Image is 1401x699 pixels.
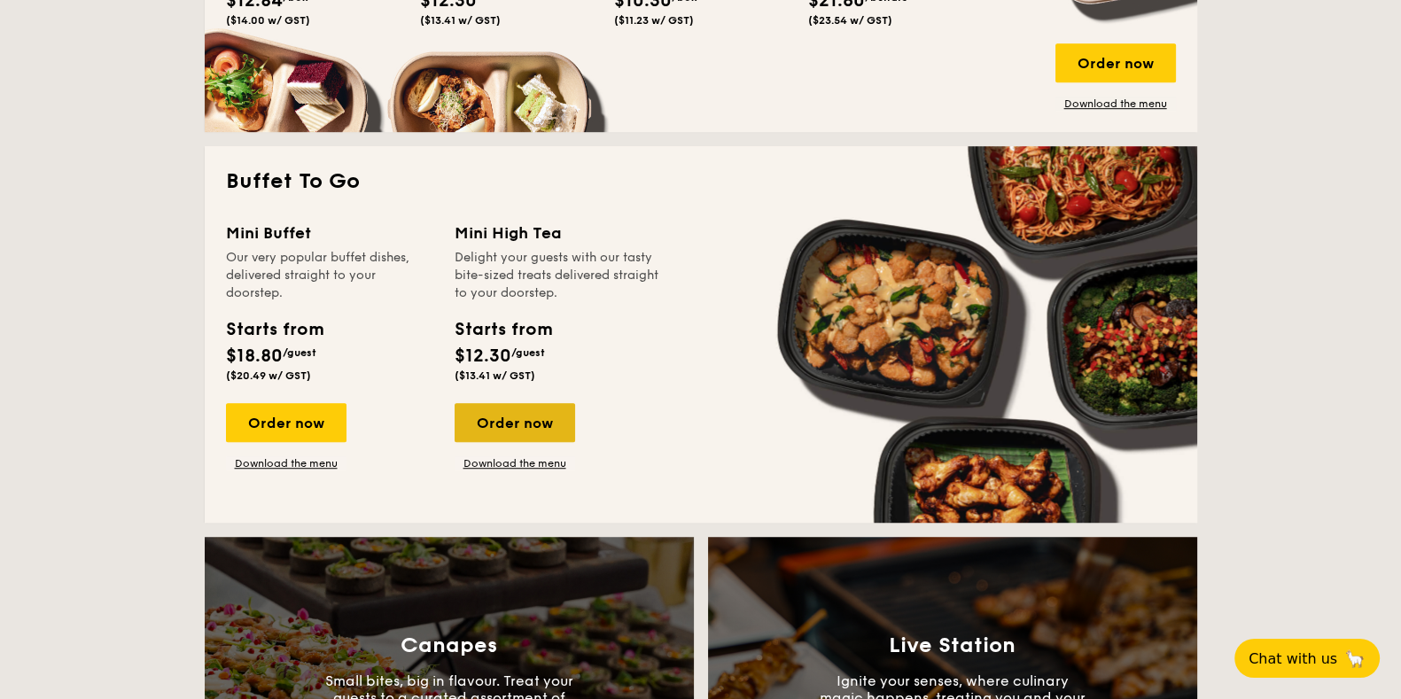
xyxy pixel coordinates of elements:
div: Starts from [226,316,323,343]
span: /guest [511,346,545,359]
div: Delight your guests with our tasty bite-sized treats delivered straight to your doorstep. [455,249,662,302]
a: Download the menu [226,456,346,470]
span: ($11.23 w/ GST) [614,14,694,27]
div: Mini Buffet [226,221,433,245]
h3: Canapes [401,633,497,658]
span: ($13.41 w/ GST) [455,369,535,382]
span: ($20.49 w/ GST) [226,369,311,382]
h2: Buffet To Go [226,167,1176,196]
span: ($23.54 w/ GST) [808,14,892,27]
span: Chat with us [1249,650,1337,667]
button: Chat with us🦙 [1234,639,1380,678]
span: $18.80 [226,346,283,367]
div: Order now [455,403,575,442]
span: 🦙 [1344,649,1366,669]
div: Order now [226,403,346,442]
span: $12.30 [455,346,511,367]
a: Download the menu [1055,97,1176,111]
span: ($13.41 w/ GST) [420,14,501,27]
div: Order now [1055,43,1176,82]
span: ($14.00 w/ GST) [226,14,310,27]
span: /guest [283,346,316,359]
div: Starts from [455,316,551,343]
a: Download the menu [455,456,575,470]
div: Mini High Tea [455,221,662,245]
div: Our very popular buffet dishes, delivered straight to your doorstep. [226,249,433,302]
h3: Live Station [889,633,1016,658]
